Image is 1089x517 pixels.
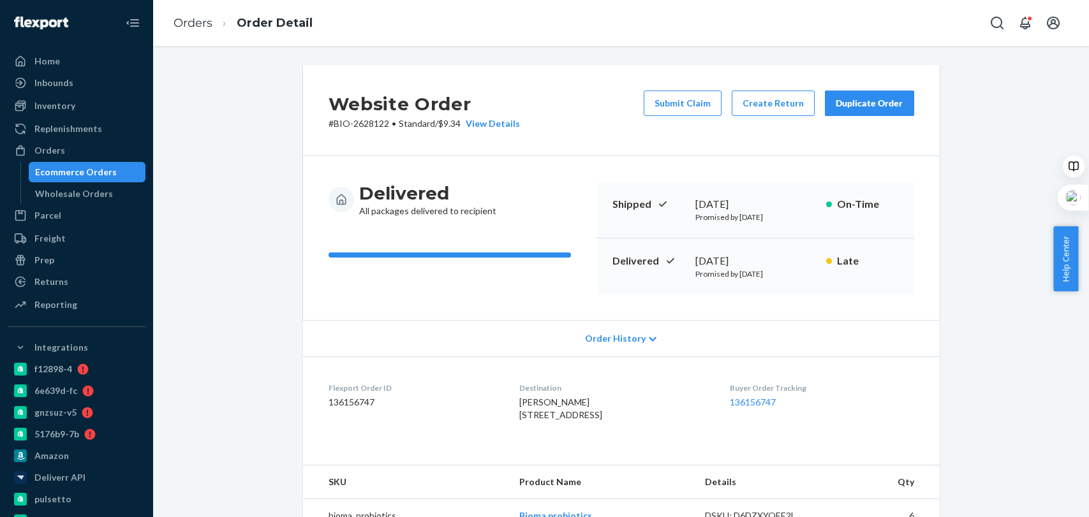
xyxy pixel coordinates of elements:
[825,91,914,116] button: Duplicate Order
[8,272,145,292] a: Returns
[329,117,520,130] p: # BIO-2628122 / $9.34
[34,428,79,441] div: 5176b9-7b
[34,449,69,462] div: Amazon
[837,254,899,268] p: Late
[34,99,75,112] div: Inventory
[34,55,60,68] div: Home
[8,295,145,315] a: Reporting
[163,4,323,42] ol: breadcrumbs
[1041,10,1066,36] button: Open account menu
[34,341,88,354] div: Integrations
[8,205,145,226] a: Parcel
[29,184,146,204] a: Wholesale Orders
[359,182,496,217] div: All packages delivered to recipient
[8,73,145,93] a: Inbounds
[8,381,145,401] a: 6e639d-fc
[8,424,145,444] a: 5176b9-7b
[8,337,145,358] button: Integrations
[835,465,940,499] th: Qty
[34,275,68,288] div: Returns
[509,465,695,499] th: Product Name
[8,140,145,161] a: Orders
[695,465,835,499] th: Details
[34,298,77,311] div: Reporting
[519,382,709,393] dt: Destination
[35,187,113,200] div: Wholesale Orders
[612,197,685,212] p: Shipped
[329,91,520,117] h2: Website Order
[34,122,102,135] div: Replenishments
[34,76,73,89] div: Inbounds
[836,97,903,110] div: Duplicate Order
[35,166,117,178] div: Ecommerce Orders
[8,119,145,139] a: Replenishments
[1012,10,1038,36] button: Open notifications
[612,254,685,268] p: Delivered
[8,402,145,423] a: gnzsuz-v5
[644,91,722,116] button: Submit Claim
[695,254,816,268] div: [DATE]
[837,197,899,212] p: On-Time
[695,268,816,279] p: Promised by [DATE]
[8,467,145,488] a: Deliverr API
[984,10,1010,36] button: Open Search Box
[8,446,145,466] a: Amazon
[329,382,499,393] dt: Flexport Order ID
[8,359,145,379] a: f12898-4
[8,96,145,116] a: Inventory
[29,162,146,182] a: Ecommerce Orders
[34,406,77,419] div: gnzsuz-v5
[399,118,435,129] span: Standard
[174,16,212,30] a: Orders
[237,16,313,30] a: Order Detail
[34,232,66,245] div: Freight
[359,182,496,205] h3: Delivered
[8,250,145,270] a: Prep
[585,332,646,345] span: Order History
[392,118,396,129] span: •
[461,117,520,130] button: View Details
[1053,226,1078,291] button: Help Center
[730,397,776,407] a: 136156747
[14,17,68,29] img: Flexport logo
[732,91,815,116] button: Create Return
[34,209,61,222] div: Parcel
[8,489,145,509] a: pulsetto
[120,10,145,36] button: Close Navigation
[34,144,65,157] div: Orders
[34,471,85,484] div: Deliverr API
[303,465,509,499] th: SKU
[34,384,77,397] div: 6e639d-fc
[519,397,602,420] span: [PERSON_NAME] [STREET_ADDRESS]
[695,212,816,222] p: Promised by [DATE]
[34,254,54,266] div: Prep
[329,396,499,409] dd: 136156747
[695,197,816,212] div: [DATE]
[8,228,145,249] a: Freight
[8,51,145,71] a: Home
[34,363,72,375] div: f12898-4
[730,382,914,393] dt: Buyer Order Tracking
[34,493,71,506] div: pulsetto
